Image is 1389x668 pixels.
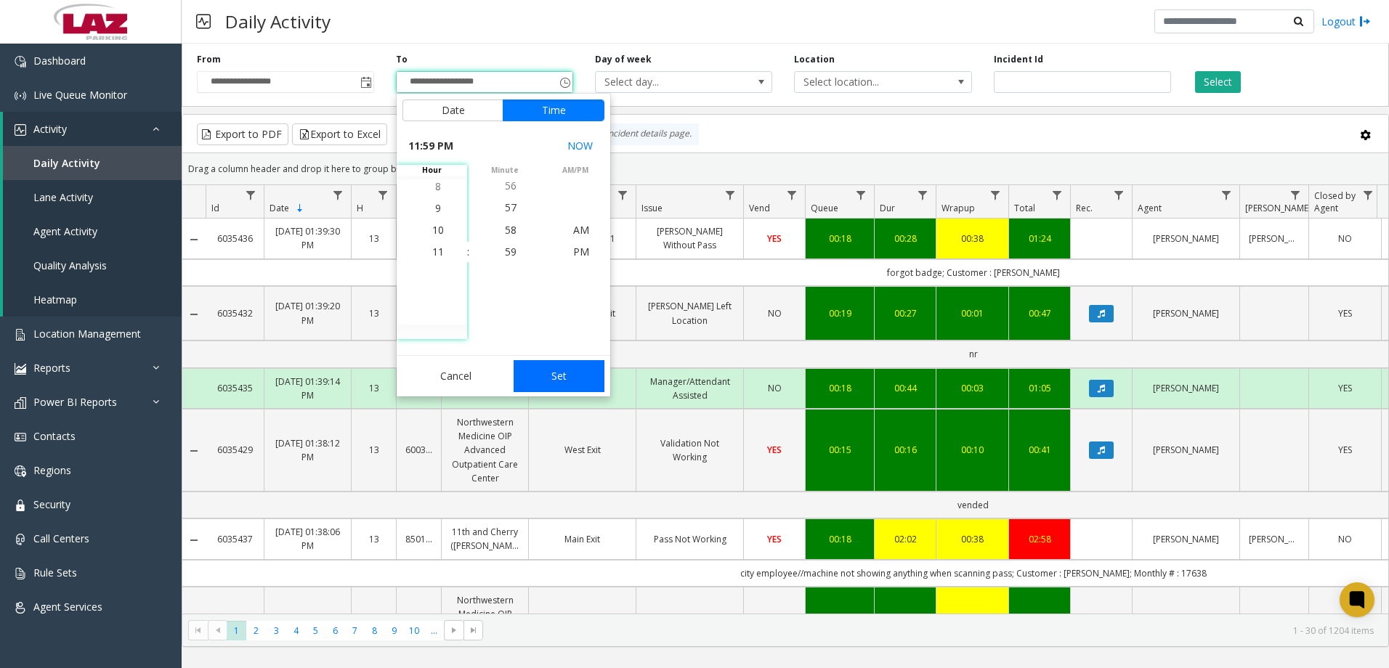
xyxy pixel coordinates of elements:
[503,99,604,121] button: Time tab
[645,224,734,252] a: [PERSON_NAME] Without Pass
[1018,306,1061,320] a: 00:47
[913,185,933,205] a: Dur Filter Menu
[33,361,70,375] span: Reports
[814,443,865,457] a: 00:15
[945,532,1000,546] div: 00:38
[880,202,895,214] span: Dur
[945,443,1000,457] div: 00:10
[306,621,325,640] span: Page 5
[467,245,469,259] div: :
[360,381,387,395] a: 13
[1109,185,1129,205] a: Rec. Filter Menu
[782,185,802,205] a: Vend Filter Menu
[986,185,1005,205] a: Wrapup Filter Menu
[883,443,927,457] div: 00:16
[814,381,865,395] a: 00:18
[883,532,927,546] a: 02:02
[883,232,927,245] a: 00:28
[1318,306,1372,320] a: YES
[753,532,796,546] a: YES
[1018,381,1061,395] div: 01:05
[851,185,871,205] a: Queue Filter Menu
[3,146,182,180] a: Daily Activity
[1338,382,1352,394] span: YES
[33,600,102,614] span: Agent Services
[450,415,519,485] a: Northwestern Medicine OIP Advanced Outpatient Care Center
[595,53,652,66] label: Day of week
[214,443,255,457] a: 6035429
[360,306,387,320] a: 13
[1245,202,1311,214] span: [PERSON_NAME]
[641,202,663,214] span: Issue
[1358,185,1378,205] a: Closed by Agent Filter Menu
[3,180,182,214] a: Lane Activity
[1018,532,1061,546] div: 02:58
[1318,232,1372,245] a: NO
[1338,232,1352,245] span: NO
[1141,381,1231,395] a: [PERSON_NAME]
[241,185,261,205] a: Id Filter Menu
[1048,185,1067,205] a: Total Filter Menu
[267,621,286,640] span: Page 3
[360,232,387,245] a: 13
[197,123,288,145] button: Export to PDF
[214,381,255,395] a: 6035435
[227,621,246,640] span: Page 1
[15,124,26,136] img: 'icon'
[721,185,740,205] a: Issue Filter Menu
[246,621,266,640] span: Page 2
[883,306,927,320] div: 00:27
[432,223,444,237] span: 10
[883,381,927,395] div: 00:44
[945,306,1000,320] a: 00:01
[573,223,589,237] span: AM
[3,112,182,146] a: Activity
[328,185,348,205] a: Date Filter Menu
[3,214,182,248] a: Agent Activity
[1138,202,1162,214] span: Agent
[1338,444,1352,456] span: YES
[214,306,255,320] a: 6035432
[33,54,86,68] span: Dashboard
[1014,202,1035,214] span: Total
[292,123,387,145] button: Export to Excel
[397,165,467,176] span: hour
[405,532,432,546] a: 850106
[444,620,463,640] span: Go to the next page
[182,445,206,457] a: Collapse Details
[538,443,627,457] a: West Exit
[556,72,572,92] span: Toggle popup
[463,620,483,640] span: Go to the last page
[505,245,517,258] span: 59
[33,122,67,136] span: Activity
[373,185,393,205] a: H Filter Menu
[1318,443,1372,457] a: YES
[814,232,865,245] a: 00:18
[15,56,26,68] img: 'icon'
[753,443,796,457] a: YES
[15,500,26,511] img: 'icon'
[814,306,865,320] div: 00:19
[945,381,1000,395] a: 00:03
[1321,14,1371,29] a: Logout
[182,185,1388,614] div: Data table
[645,436,734,464] a: Validation Not Working
[768,307,782,319] span: NO
[182,156,1388,182] div: Drag a column header and drop it here to group by that column
[286,621,306,640] span: Page 4
[270,202,289,214] span: Date
[408,136,453,156] span: 11:59 PM
[945,232,1000,245] a: 00:38
[33,531,89,545] span: Call Centers
[196,4,211,39] img: pageIcon
[365,621,384,640] span: Page 8
[3,248,182,282] a: Quality Analysis
[15,602,26,614] img: 'icon'
[435,179,441,193] span: 8
[211,202,219,214] span: Id
[402,99,503,121] button: Date tab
